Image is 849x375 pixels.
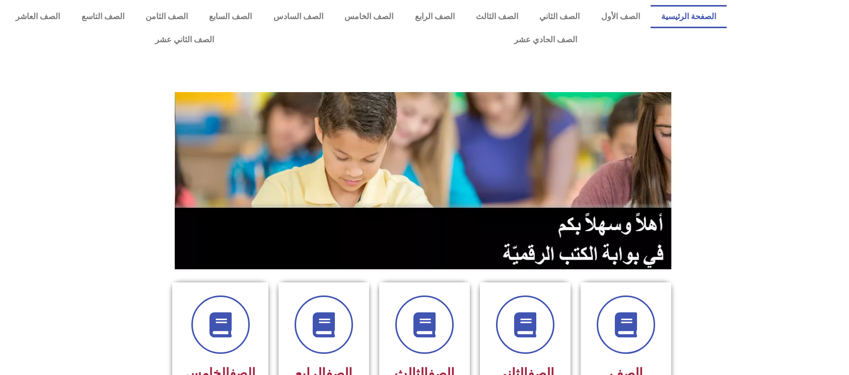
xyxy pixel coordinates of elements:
[591,5,651,28] a: الصف الأول
[70,5,134,28] a: الصف التاسع
[465,5,529,28] a: الصف الثالث
[529,5,590,28] a: الصف الثاني
[651,5,727,28] a: الصفحة الرئيسية
[364,28,727,51] a: الصف الحادي عشر
[135,5,198,28] a: الصف الثامن
[198,5,262,28] a: الصف السابع
[404,5,465,28] a: الصف الرابع
[5,28,364,51] a: الصف الثاني عشر
[334,5,404,28] a: الصف الخامس
[5,5,70,28] a: الصف العاشر
[263,5,334,28] a: الصف السادس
